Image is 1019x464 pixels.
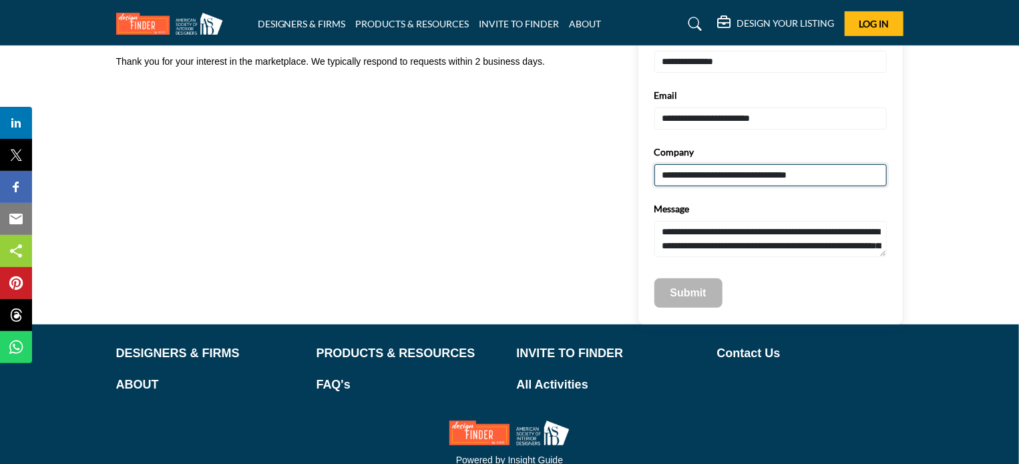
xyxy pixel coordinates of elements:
[258,18,346,29] a: DESIGNERS & FIRMS
[717,344,903,363] a: Contact Us
[654,278,723,308] button: Submit
[317,344,503,363] a: PRODUCTS & RESOURCES
[654,89,678,102] label: Email
[859,18,889,29] span: Log In
[670,285,706,301] p: Submit
[116,344,302,363] a: DESIGNERS & FIRMS
[737,17,835,29] h5: DESIGN YOUR LISTING
[654,202,690,216] label: Message
[570,18,602,29] a: ABOUT
[317,376,503,394] a: FAQ's
[675,13,710,35] a: Search
[449,421,570,445] img: No Site Logo
[116,55,546,69] p: Thank you for your interest in the marketplace. We typically respond to requests within 2 busines...
[845,11,903,36] button: Log In
[654,146,694,159] label: Company
[116,13,230,35] img: Site Logo
[517,344,703,363] a: INVITE TO FINDER
[517,376,703,394] a: All Activities
[356,18,469,29] a: PRODUCTS & RESOURCES
[479,18,560,29] a: INVITE TO FINDER
[116,376,302,394] a: ABOUT
[718,16,835,32] div: DESIGN YOUR LISTING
